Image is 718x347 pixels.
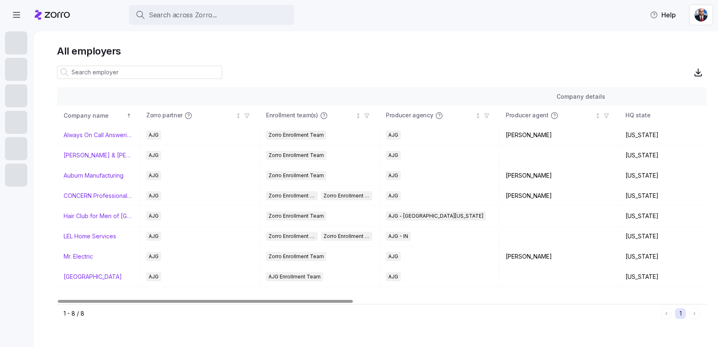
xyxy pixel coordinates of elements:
[689,308,700,319] button: Next page
[64,232,116,240] a: LEL Home Services
[149,272,159,281] span: AJG
[149,151,159,160] span: AJG
[149,171,159,180] span: AJG
[675,308,686,319] button: 1
[506,112,549,120] span: Producer agent
[643,7,682,23] button: Help
[149,191,159,200] span: AJG
[650,10,676,20] span: Help
[64,131,133,139] a: Always On Call Answering Service
[499,166,619,186] td: [PERSON_NAME]
[388,171,398,180] span: AJG
[149,252,159,261] span: AJG
[269,272,321,281] span: AJG Enrollment Team
[126,113,132,119] div: Sorted ascending
[388,151,398,160] span: AJG
[388,191,398,200] span: AJG
[388,252,398,261] span: AJG
[57,66,222,79] input: Search employer
[499,247,619,267] td: [PERSON_NAME]
[64,171,124,180] a: Auburn Manufacturing
[269,212,324,221] span: Zorro Enrollment Team
[57,45,706,57] h1: All employers
[64,212,133,220] a: Hair Club for Men of [GEOGRAPHIC_DATA]
[475,113,481,119] div: Not sorted
[57,106,140,125] th: Company nameSorted ascending
[388,212,483,221] span: AJG - [GEOGRAPHIC_DATA][US_STATE]
[266,112,318,120] span: Enrollment team(s)
[499,186,619,206] td: [PERSON_NAME]
[64,273,122,281] a: [GEOGRAPHIC_DATA]
[146,112,183,120] span: Zorro partner
[388,131,398,140] span: AJG
[269,151,324,160] span: Zorro Enrollment Team
[149,10,217,20] span: Search across Zorro...
[149,131,159,140] span: AJG
[64,111,125,120] div: Company name
[388,232,408,241] span: AJG - IN
[499,106,619,125] th: Producer agentNot sorted
[323,191,370,200] span: Zorro Enrollment Experts
[323,232,370,241] span: Zorro Enrollment Experts
[129,5,294,25] button: Search across Zorro...
[149,212,159,221] span: AJG
[235,113,241,119] div: Not sorted
[259,106,379,125] th: Enrollment team(s)Not sorted
[269,171,324,180] span: Zorro Enrollment Team
[625,111,713,120] div: HQ state
[64,151,133,159] a: [PERSON_NAME] & [PERSON_NAME]'s
[269,232,315,241] span: Zorro Enrollment Team
[694,8,708,21] img: 881f64db-862a-4d68-9582-1fb6ded42eab-1756395676831.jpeg
[269,252,324,261] span: Zorro Enrollment Team
[140,106,259,125] th: Zorro partnerNot sorted
[269,191,315,200] span: Zorro Enrollment Team
[64,252,93,261] a: Mr. Electric
[499,125,619,145] td: [PERSON_NAME]
[355,113,361,119] div: Not sorted
[64,309,658,318] div: 1 - 8 / 8
[386,112,433,120] span: Producer agency
[64,192,133,200] a: CONCERN Professional Services
[379,106,499,125] th: Producer agencyNot sorted
[661,308,672,319] button: Previous page
[595,113,601,119] div: Not sorted
[388,272,398,281] span: AJG
[269,131,324,140] span: Zorro Enrollment Team
[149,232,159,241] span: AJG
